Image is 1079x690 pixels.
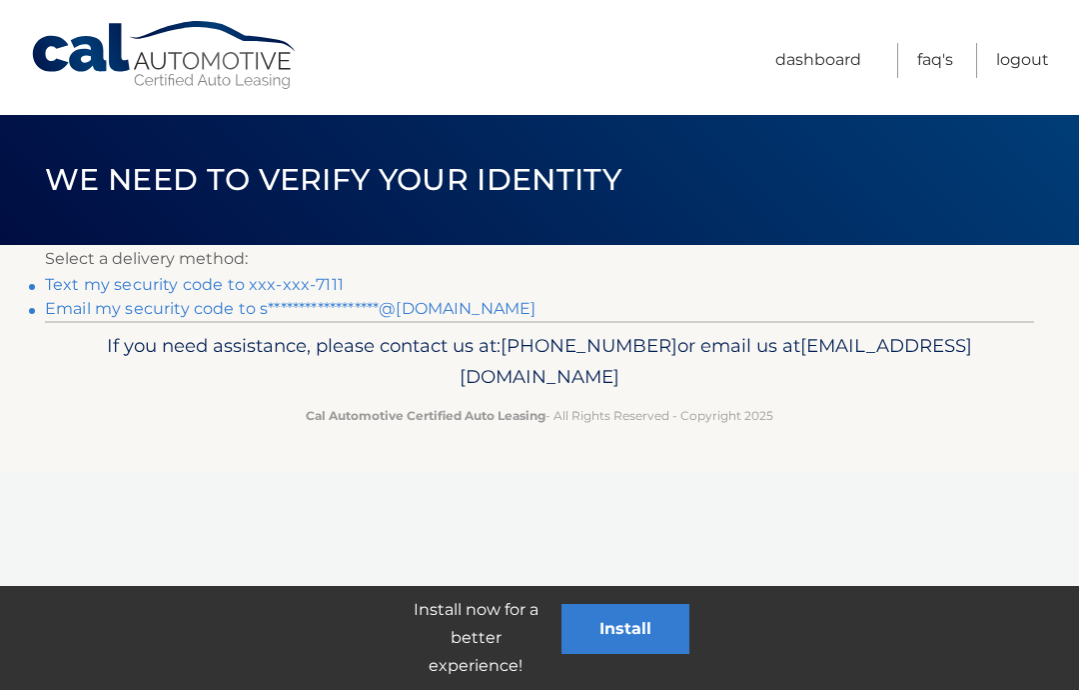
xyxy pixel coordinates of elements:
[30,20,300,91] a: Cal Automotive
[917,43,953,78] a: FAQ's
[45,275,344,294] a: Text my security code to xxx-xxx-7111
[45,161,621,198] span: We need to verify your identity
[996,43,1049,78] a: Logout
[390,596,561,680] p: Install now for a better experience!
[501,334,677,357] span: [PHONE_NUMBER]
[775,43,861,78] a: Dashboard
[75,330,1004,394] p: If you need assistance, please contact us at: or email us at
[561,604,689,654] button: Install
[75,405,1004,426] p: - All Rights Reserved - Copyright 2025
[306,408,545,423] strong: Cal Automotive Certified Auto Leasing
[45,245,1034,273] p: Select a delivery method:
